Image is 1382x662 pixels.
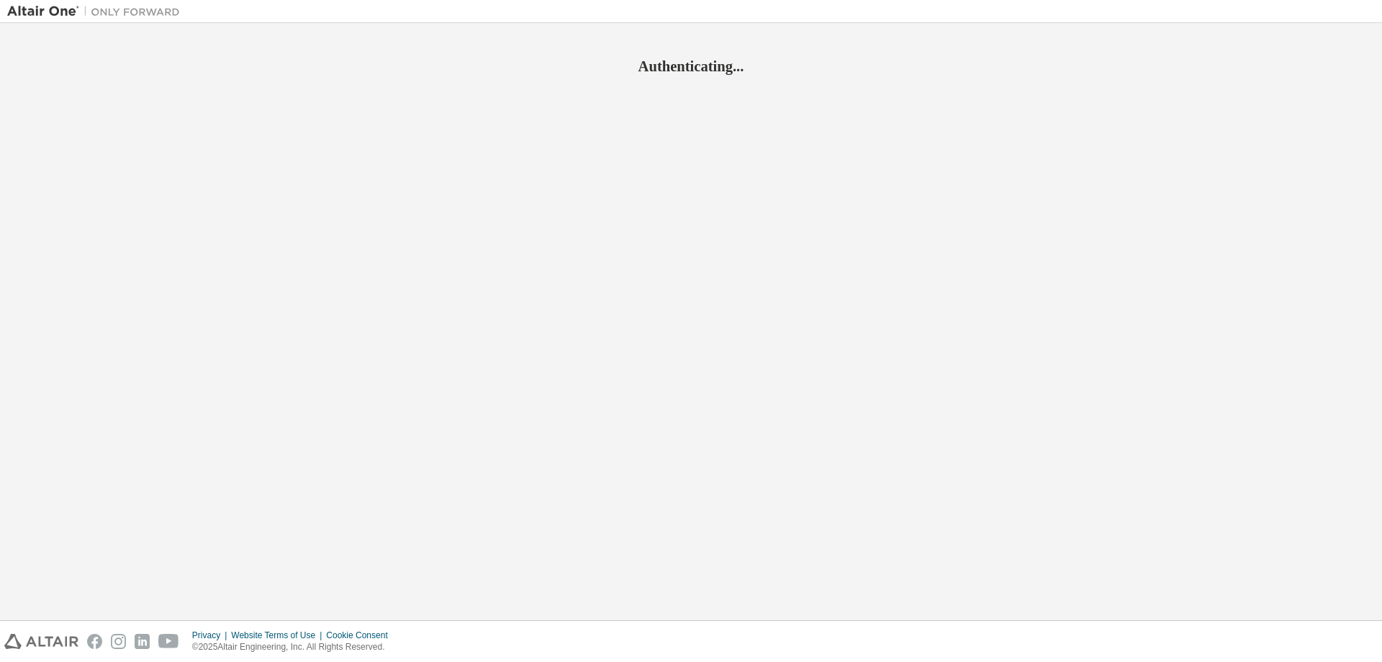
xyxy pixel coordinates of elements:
[326,630,396,641] div: Cookie Consent
[158,634,179,649] img: youtube.svg
[192,630,231,641] div: Privacy
[135,634,150,649] img: linkedin.svg
[4,634,78,649] img: altair_logo.svg
[7,57,1375,76] h2: Authenticating...
[7,4,187,19] img: Altair One
[192,641,397,653] p: © 2025 Altair Engineering, Inc. All Rights Reserved.
[231,630,326,641] div: Website Terms of Use
[87,634,102,649] img: facebook.svg
[111,634,126,649] img: instagram.svg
